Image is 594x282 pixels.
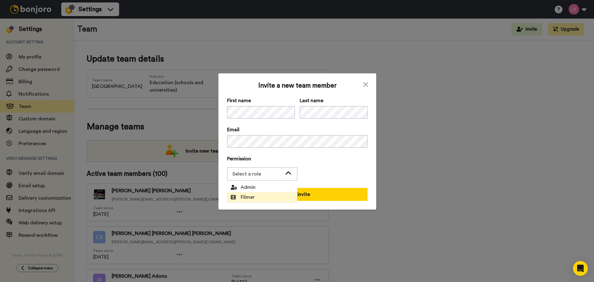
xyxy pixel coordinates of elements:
[231,193,255,201] span: Filmer
[232,170,282,178] div: Select a role
[231,184,256,191] span: Admin
[300,97,368,104] span: Last name
[227,188,368,201] button: Send invite
[227,97,295,104] span: First name
[227,126,368,133] span: Email
[227,155,368,163] span: Permission
[227,82,368,89] span: Invite a new team member
[573,261,588,276] div: Open Intercom Messenger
